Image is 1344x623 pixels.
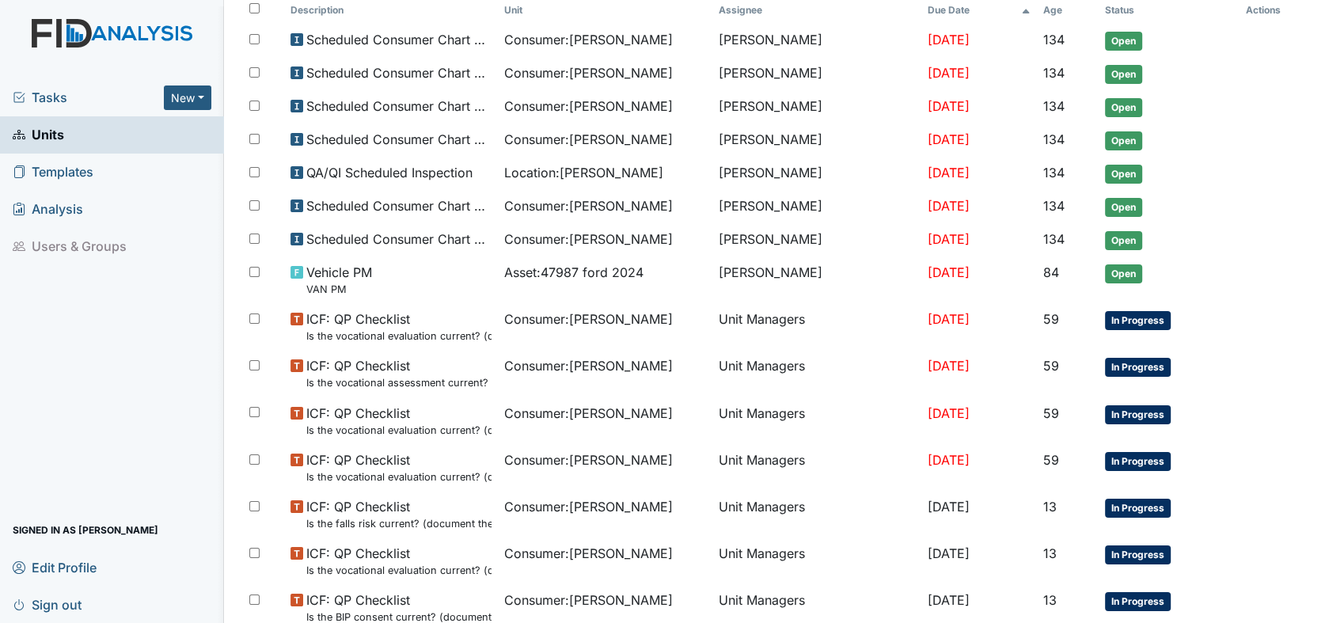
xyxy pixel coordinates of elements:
span: [DATE] [928,98,970,114]
span: Sign out [13,592,82,617]
span: [DATE] [928,231,970,247]
td: Unit Managers [712,303,922,350]
span: [DATE] [928,452,970,468]
span: Consumer : [PERSON_NAME] [504,497,673,516]
span: Location : [PERSON_NAME] [504,163,663,182]
span: [DATE] [928,545,970,561]
span: 134 [1043,65,1065,81]
span: Consumer : [PERSON_NAME] [504,544,673,563]
td: [PERSON_NAME] [712,256,922,303]
td: [PERSON_NAME] [712,24,922,57]
span: [DATE] [928,131,970,147]
span: In Progress [1105,592,1171,611]
a: Tasks [13,88,164,107]
span: 134 [1043,231,1065,247]
span: Open [1105,32,1142,51]
span: ICF: QP Checklist Is the vocational evaluation current? (document the date in the comment section) [306,310,492,344]
span: Scheduled Consumer Chart Review [306,230,492,249]
span: Consumer : [PERSON_NAME] [504,97,673,116]
span: Consumer : [PERSON_NAME] [504,196,673,215]
span: Open [1105,131,1142,150]
span: 134 [1043,131,1065,147]
span: [DATE] [928,311,970,327]
span: Open [1105,98,1142,117]
span: [DATE] [928,165,970,180]
span: [DATE] [928,592,970,608]
span: Consumer : [PERSON_NAME] [504,310,673,329]
span: [DATE] [928,65,970,81]
span: [DATE] [928,405,970,421]
span: Consumer : [PERSON_NAME] [504,63,673,82]
input: Toggle All Rows Selected [249,3,260,13]
span: Scheduled Consumer Chart Review [306,97,492,116]
td: [PERSON_NAME] [712,223,922,256]
span: 134 [1043,98,1065,114]
span: Scheduled Consumer Chart Review [306,63,492,82]
span: [DATE] [928,499,970,515]
span: Analysis [13,197,83,222]
span: [DATE] [928,358,970,374]
span: Consumer : [PERSON_NAME] [504,230,673,249]
td: [PERSON_NAME] [712,57,922,90]
span: 13 [1043,545,1057,561]
span: Open [1105,65,1142,84]
span: [DATE] [928,198,970,214]
td: Unit Managers [712,397,922,444]
small: Is the vocational evaluation current? (document the date in the comment section) [306,563,492,578]
span: 13 [1043,592,1057,608]
td: [PERSON_NAME] [712,123,922,157]
span: Consumer : [PERSON_NAME] [504,130,673,149]
small: Is the vocational evaluation current? (document the date in the comment section) [306,329,492,344]
span: ICF: QP Checklist Is the vocational evaluation current? (document the date in the comment section) [306,404,492,438]
span: Scheduled Consumer Chart Review [306,30,492,49]
span: 59 [1043,311,1059,327]
span: Signed in as [PERSON_NAME] [13,518,158,542]
span: Consumer : [PERSON_NAME] [504,30,673,49]
span: 59 [1043,358,1059,374]
span: 134 [1043,198,1065,214]
span: 134 [1043,32,1065,47]
td: Unit Managers [712,444,922,491]
td: Unit Managers [712,538,922,584]
span: Consumer : [PERSON_NAME] [504,591,673,610]
span: 134 [1043,165,1065,180]
small: Is the vocational assessment current? (document the date in the comment section) [306,375,492,390]
span: In Progress [1105,499,1171,518]
small: Is the falls risk current? (document the date in the comment section) [306,516,492,531]
span: 59 [1043,405,1059,421]
span: ICF: QP Checklist Is the falls risk current? (document the date in the comment section) [306,497,492,531]
span: Consumer : [PERSON_NAME] [504,450,673,469]
span: Scheduled Consumer Chart Review [306,130,492,149]
span: Open [1105,264,1142,283]
small: Is the vocational evaluation current? (document the date in the comment section) [306,469,492,484]
span: Asset : 47987 ford 2024 [504,263,644,282]
span: Vehicle PM VAN PM [306,263,372,297]
span: Open [1105,231,1142,250]
span: [DATE] [928,264,970,280]
span: In Progress [1105,545,1171,564]
span: In Progress [1105,405,1171,424]
span: Consumer : [PERSON_NAME] [504,404,673,423]
td: [PERSON_NAME] [712,190,922,223]
button: New [164,85,211,110]
td: [PERSON_NAME] [712,90,922,123]
small: VAN PM [306,282,372,297]
span: ICF: QP Checklist Is the vocational evaluation current? (document the date in the comment section) [306,544,492,578]
span: 59 [1043,452,1059,468]
span: In Progress [1105,311,1171,330]
span: Edit Profile [13,555,97,579]
td: [PERSON_NAME] [712,157,922,190]
span: ICF: QP Checklist Is the vocational evaluation current? (document the date in the comment section) [306,450,492,484]
span: Open [1105,198,1142,217]
span: ICF: QP Checklist Is the vocational assessment current? (document the date in the comment section) [306,356,492,390]
span: Open [1105,165,1142,184]
span: In Progress [1105,358,1171,377]
span: Templates [13,160,93,184]
span: [DATE] [928,32,970,47]
span: 84 [1043,264,1059,280]
span: 13 [1043,499,1057,515]
span: Scheduled Consumer Chart Review [306,196,492,215]
span: In Progress [1105,452,1171,471]
td: Unit Managers [712,350,922,397]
